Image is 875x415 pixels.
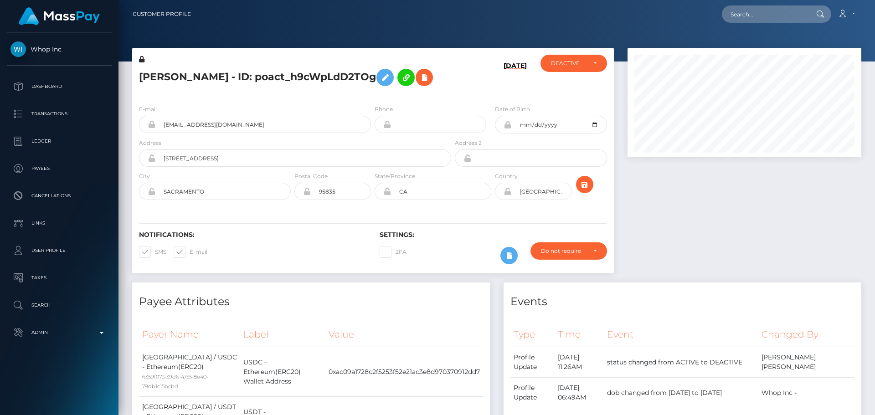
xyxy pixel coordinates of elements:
[758,378,854,408] td: Whop Inc -
[142,374,208,389] small: 6359f073-39d6-4755-8e40-79db1c15bcbd
[19,7,100,25] img: MassPay Logo
[380,246,407,258] label: 2FA
[139,139,161,147] label: Address
[10,298,108,312] p: Search
[325,347,483,397] td: 0xac09a1728c2f5253f52e21ac3e8d970370912dd7
[604,347,758,378] td: status changed from ACTIVE to DEACTIVE
[294,172,328,180] label: Postal Code
[495,172,518,180] label: Country
[240,322,325,347] th: Label
[7,130,112,153] a: Ledger
[139,231,366,239] h6: Notifications:
[10,244,108,257] p: User Profile
[10,271,108,285] p: Taxes
[722,5,808,23] input: Search...
[139,347,240,397] td: [GEOGRAPHIC_DATA] / USDC - Ethereum(ERC20)
[10,216,108,230] p: Links
[604,378,758,408] td: dob changed from [DATE] to [DATE]
[10,134,108,148] p: Ledger
[495,105,530,113] label: Date of Birth
[375,172,415,180] label: State/Province
[604,322,758,347] th: Event
[380,231,607,239] h6: Settings:
[758,322,854,347] th: Changed By
[174,246,207,258] label: E-mail
[555,378,604,408] td: [DATE] 06:49AM
[10,107,108,121] p: Transactions
[510,347,555,378] td: Profile Update
[7,239,112,262] a: User Profile
[325,322,483,347] th: Value
[530,242,607,260] button: Do not require
[10,162,108,175] p: Payees
[133,5,191,24] a: Customer Profile
[375,105,393,113] label: Phone
[510,294,854,310] h4: Events
[510,378,555,408] td: Profile Update
[541,247,586,255] div: Do not require
[7,75,112,98] a: Dashboard
[555,322,604,347] th: Time
[139,294,483,310] h4: Payee Attributes
[540,55,607,72] button: DEACTIVE
[139,246,166,258] label: SMS
[10,189,108,203] p: Cancellations
[7,184,112,207] a: Cancellations
[10,41,26,57] img: Whop Inc
[10,80,108,93] p: Dashboard
[7,102,112,125] a: Transactions
[7,45,112,53] span: Whop Inc
[504,62,527,94] h6: [DATE]
[10,326,108,339] p: Admin
[758,347,854,378] td: [PERSON_NAME] [PERSON_NAME]
[7,266,112,289] a: Taxes
[555,347,604,378] td: [DATE] 11:26AM
[510,322,555,347] th: Type
[139,105,157,113] label: E-mail
[7,157,112,180] a: Payees
[7,321,112,344] a: Admin
[139,172,150,180] label: City
[240,347,325,397] td: USDC - Ethereum(ERC20) Wallet Address
[7,294,112,317] a: Search
[7,212,112,235] a: Links
[551,60,586,67] div: DEACTIVE
[455,139,482,147] label: Address 2
[139,64,446,91] h5: [PERSON_NAME] - ID: poact_h9cWpLdD2TOg
[139,322,240,347] th: Payer Name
